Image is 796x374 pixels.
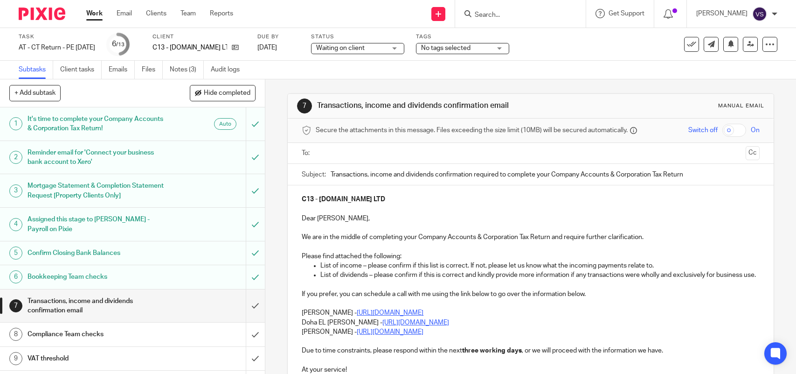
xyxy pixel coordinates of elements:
a: [URL][DOMAIN_NAME] [357,329,423,335]
a: Email [117,9,132,18]
div: 4 [9,218,22,231]
h1: Compliance Team checks [28,327,167,341]
a: Work [86,9,103,18]
p: If you prefer, you can schedule a call with me using the link below to go over the information be... [302,289,759,299]
button: Hide completed [190,85,256,101]
span: Switch off [688,126,718,135]
div: 2 [9,151,22,164]
p: List of dividends – please confirm if this is correct and kindly provide more information if any ... [320,270,759,280]
a: Client tasks [60,61,102,79]
p: [PERSON_NAME] - [302,308,759,318]
h1: Reminder email for 'Connect your business bank account to Xero' [28,146,167,169]
span: Waiting on client [316,45,365,51]
p: Doha EL [PERSON_NAME] - [302,318,759,327]
label: Client [152,33,246,41]
label: To: [302,148,312,158]
a: Reports [210,9,233,18]
a: [URL][DOMAIN_NAME] [382,319,449,326]
strong: C13 - [DOMAIN_NAME] LTD [302,196,385,203]
a: Notes (3) [170,61,204,79]
div: Manual email [718,102,764,110]
p: [PERSON_NAME] [696,9,748,18]
p: C13 - [DOMAIN_NAME] LTD [152,43,227,52]
span: Get Support [609,10,644,17]
p: List of income – please confirm if this list is correct. If not, please let us know what the inco... [320,261,759,270]
div: AT - CT Return - PE 30-06-2025 [19,43,95,52]
div: 9 [9,352,22,365]
label: Task [19,33,95,41]
h1: Bookkeeping Team checks [28,270,167,284]
p: Please find attached the following: [302,252,759,261]
div: 6 [112,39,125,49]
a: Audit logs [211,61,247,79]
a: Emails [109,61,135,79]
h1: Transactions, income and dividends confirmation email [317,101,551,111]
div: 8 [9,328,22,341]
h1: Confirm Closing Bank Balances [28,246,167,260]
h1: It's time to complete your Company Accounts & Corporation Tax Return! [28,112,167,136]
span: Hide completed [204,90,250,97]
span: Secure the attachments in this message. Files exceeding the size limit (10MB) will be secured aut... [316,126,628,135]
label: Status [311,33,404,41]
button: + Add subtask [9,85,61,101]
div: 7 [9,299,22,312]
small: /13 [116,42,125,47]
span: [DATE] [257,44,277,51]
div: Auto [214,118,236,130]
h1: Mortgage Statement & Completion Statement Request [Property Clients Only] [28,179,167,203]
p: Due to time constraints, please respond within the next , or we will proceed with the information... [302,346,759,355]
a: Files [142,61,163,79]
div: 7 [297,99,312,113]
h1: VAT threshold [28,352,167,366]
div: 3 [9,184,22,198]
div: AT - CT Return - PE [DATE] [19,43,95,52]
label: Due by [257,33,299,41]
div: 5 [9,247,22,260]
label: Subject: [302,170,326,179]
img: Pixie [19,7,65,20]
input: Search [474,11,558,20]
p: Dear [PERSON_NAME], [302,214,759,223]
a: Team [180,9,196,18]
h1: Transactions, income and dividends confirmation email [28,294,167,318]
img: svg%3E [752,7,767,21]
p: We are in the middle of completing your Company Accounts & Corporation Tax Return and require fur... [302,233,759,242]
a: Clients [146,9,166,18]
div: 1 [9,117,22,130]
div: 6 [9,270,22,283]
button: Cc [746,146,760,160]
span: On [751,126,760,135]
p: [PERSON_NAME] - [302,327,759,337]
a: [URL][DOMAIN_NAME] [357,310,423,316]
h1: Assigned this stage to [PERSON_NAME] - Payroll on Pixie [28,212,167,236]
a: Subtasks [19,61,53,79]
strong: three working days [462,347,522,354]
label: Tags [416,33,509,41]
span: No tags selected [421,45,471,51]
